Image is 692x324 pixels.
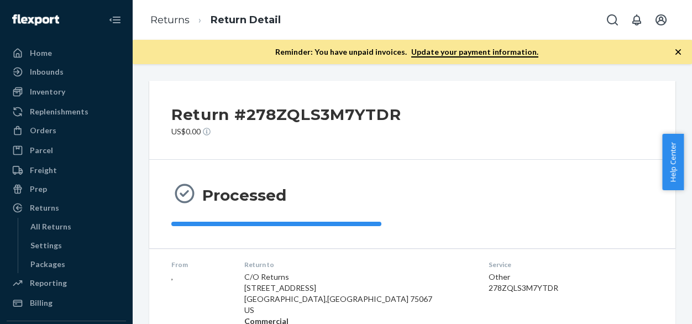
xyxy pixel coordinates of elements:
div: All Returns [30,221,71,232]
p: [STREET_ADDRESS] [244,283,471,294]
a: Returns [150,14,190,26]
a: Settings [25,237,127,254]
a: Return Detail [211,14,281,26]
ol: breadcrumbs [141,4,290,36]
button: Open account menu [650,9,672,31]
button: Open Search Box [601,9,623,31]
button: Open notifications [626,9,648,31]
a: Packages [25,255,127,273]
a: Inbounds [7,63,126,81]
a: Update your payment information. [411,47,538,58]
h3: Processed [202,185,286,205]
div: Parcel [30,145,53,156]
div: Reporting [30,278,67,289]
a: Home [7,44,126,62]
p: Reminder: You have unpaid invoices. [275,46,538,58]
div: Home [30,48,52,59]
p: US [244,305,471,316]
a: All Returns [25,218,127,236]
a: Billing [7,294,126,312]
button: Close Navigation [104,9,126,31]
div: Inventory [30,86,65,97]
div: Billing [30,297,53,309]
button: Help Center [662,134,684,190]
a: Inventory [7,83,126,101]
p: C/O Returns [244,271,471,283]
div: Orders [30,125,56,136]
div: Prep [30,184,47,195]
span: Other [489,272,510,281]
dt: Return to [244,260,471,269]
a: Parcel [7,142,126,159]
div: Inbounds [30,66,64,77]
dt: Service [489,260,597,269]
p: US$0.00 [171,126,401,137]
a: Prep [7,180,126,198]
div: 278ZQLS3M7YTDR [489,283,597,294]
dt: From [171,260,227,269]
a: Replenishments [7,103,126,121]
div: Returns [30,202,59,213]
div: Packages [30,259,65,270]
p: [GEOGRAPHIC_DATA] , [GEOGRAPHIC_DATA] 75067 [244,294,471,305]
img: Flexport logo [12,14,59,25]
div: Replenishments [30,106,88,117]
div: Freight [30,165,57,176]
div: Settings [30,240,62,251]
a: Reporting [7,274,126,292]
span: , [171,272,173,281]
h2: Return #278ZQLS3M7YTDR [171,103,401,126]
a: Freight [7,161,126,179]
a: Returns [7,199,126,217]
a: Orders [7,122,126,139]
